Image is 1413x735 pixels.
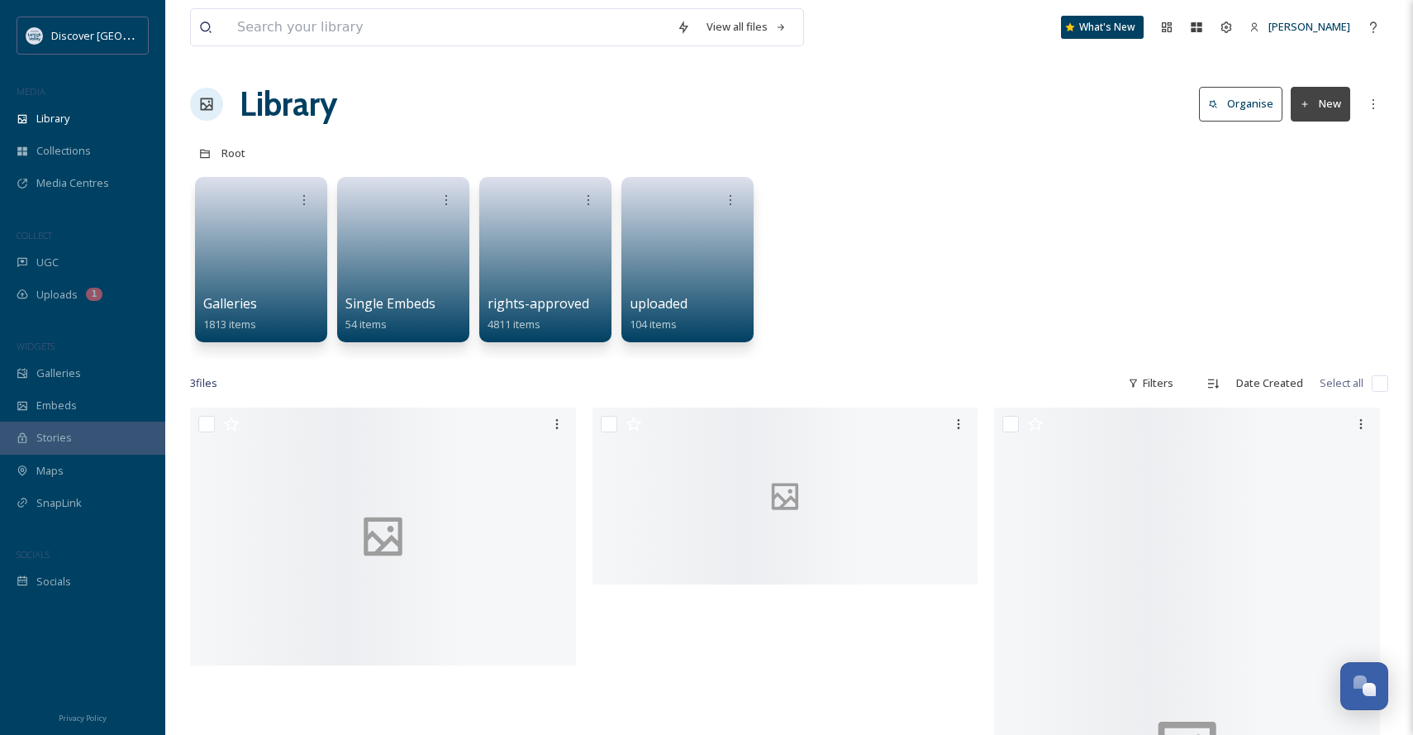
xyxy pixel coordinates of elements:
span: UGC [36,255,59,270]
span: Uploads [36,287,78,303]
span: Maps [36,463,64,479]
span: COLLECT [17,229,52,241]
button: Organise [1199,87,1282,121]
span: SnapLink [36,495,82,511]
span: rights-approved [488,294,589,313]
span: 1813 items [203,317,256,332]
span: Single Embeds [345,294,435,313]
span: WIDGETS [17,340,55,352]
a: Privacy Policy [59,707,107,727]
span: [PERSON_NAME] [1268,19,1350,34]
div: Date Created [1228,367,1311,399]
a: View all files [698,11,795,43]
span: Collections [36,143,91,159]
a: Root [221,143,245,163]
button: Open Chat [1340,662,1388,710]
span: 104 items [630,317,677,332]
input: Search your library [229,9,668,45]
a: Library [240,79,337,129]
span: Select all [1320,375,1363,391]
span: MEDIA [17,85,45,98]
a: Galleries1813 items [203,296,257,332]
span: Embeds [36,398,77,413]
span: Socials [36,574,71,589]
span: Privacy Policy [59,713,107,723]
span: 4811 items [488,317,540,332]
span: Galleries [203,294,257,313]
div: Filters [1120,367,1182,399]
span: Media Centres [36,175,109,191]
span: uploaded [630,294,687,313]
button: New [1291,87,1350,121]
span: 54 items [345,317,387,332]
span: Library [36,111,69,126]
span: SOCIALS [17,548,50,561]
a: Single Embeds54 items [345,296,435,332]
span: 3 file s [190,375,217,391]
a: What's New [1061,16,1144,39]
span: Discover [GEOGRAPHIC_DATA] [51,27,202,43]
div: 1 [86,288,102,301]
img: DLV-Blue-Stacked%20%281%29.png [26,27,43,44]
span: Galleries [36,365,81,381]
span: Stories [36,430,72,446]
a: uploaded104 items [630,296,687,332]
a: [PERSON_NAME] [1241,11,1358,43]
span: Root [221,146,245,160]
a: rights-approved4811 items [488,296,589,332]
